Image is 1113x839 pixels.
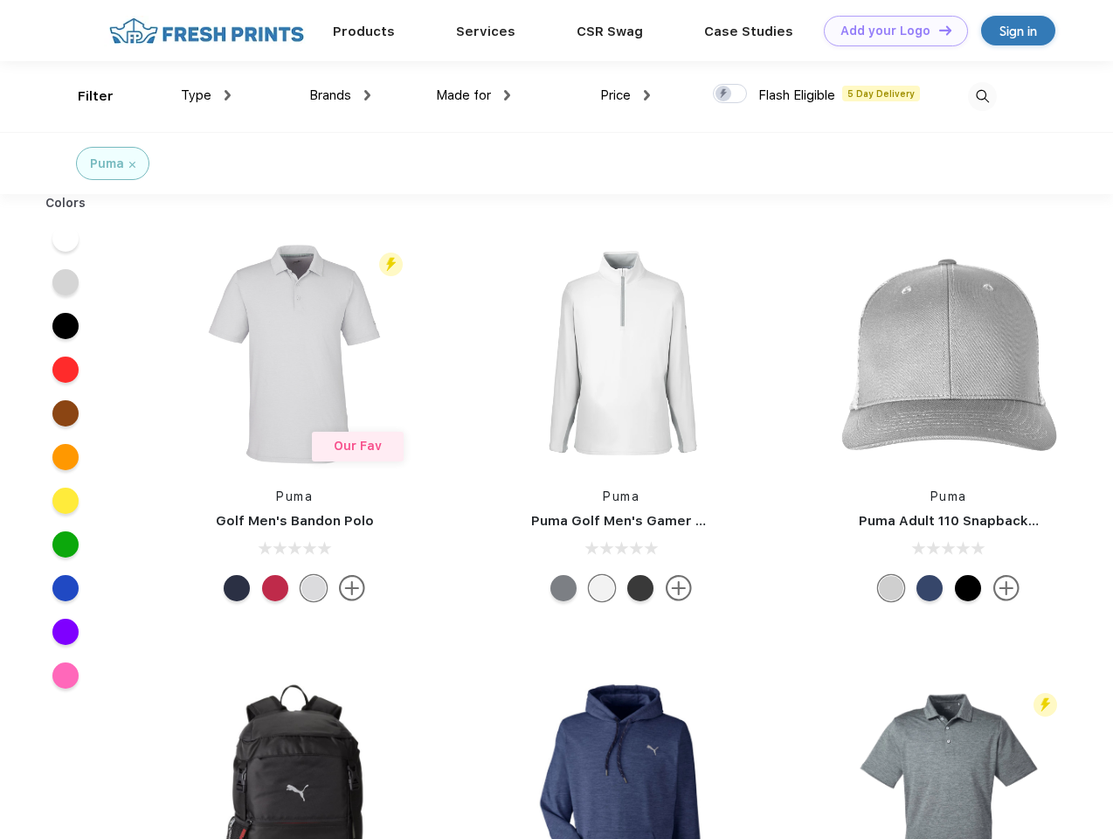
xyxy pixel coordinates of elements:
div: Ski Patrol [262,575,288,601]
img: flash_active_toggle.svg [1033,693,1057,717]
a: Puma [930,489,967,503]
span: Type [181,87,211,103]
div: Pma Blk Pma Blk [955,575,981,601]
div: Filter [78,87,114,107]
img: DT [939,25,951,35]
div: Navy Blazer [224,575,250,601]
img: fo%20logo%202.webp [104,16,309,46]
img: func=resize&h=266 [178,238,411,470]
img: more.svg [666,575,692,601]
a: Golf Men's Bandon Polo [216,513,374,529]
img: dropdown.png [364,90,370,101]
img: dropdown.png [644,90,650,101]
span: Our Fav [334,439,382,453]
a: Puma Golf Men's Gamer Golf Quarter-Zip [531,513,807,529]
img: func=resize&h=266 [833,238,1065,470]
a: Puma [276,489,313,503]
span: Brands [309,87,351,103]
span: Made for [436,87,491,103]
div: Peacoat with Qut Shd [916,575,943,601]
div: High Rise [301,575,327,601]
div: Bright White [589,575,615,601]
img: more.svg [993,575,1020,601]
a: Sign in [981,16,1055,45]
a: Products [333,24,395,39]
div: Colors [32,194,100,212]
span: Price [600,87,631,103]
div: Puma [90,155,124,173]
img: more.svg [339,575,365,601]
div: Puma Black [627,575,653,601]
a: Services [456,24,515,39]
img: dropdown.png [504,90,510,101]
img: func=resize&h=266 [505,238,737,470]
img: flash_active_toggle.svg [379,253,403,276]
img: desktop_search.svg [968,82,997,111]
a: Puma [603,489,639,503]
img: filter_cancel.svg [129,162,135,168]
div: Add your Logo [840,24,930,38]
a: CSR Swag [577,24,643,39]
span: 5 Day Delivery [842,86,920,101]
div: Quarry Brt Whit [878,575,904,601]
div: Quiet Shade [550,575,577,601]
div: Sign in [999,21,1037,41]
span: Flash Eligible [758,87,835,103]
img: dropdown.png [225,90,231,101]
